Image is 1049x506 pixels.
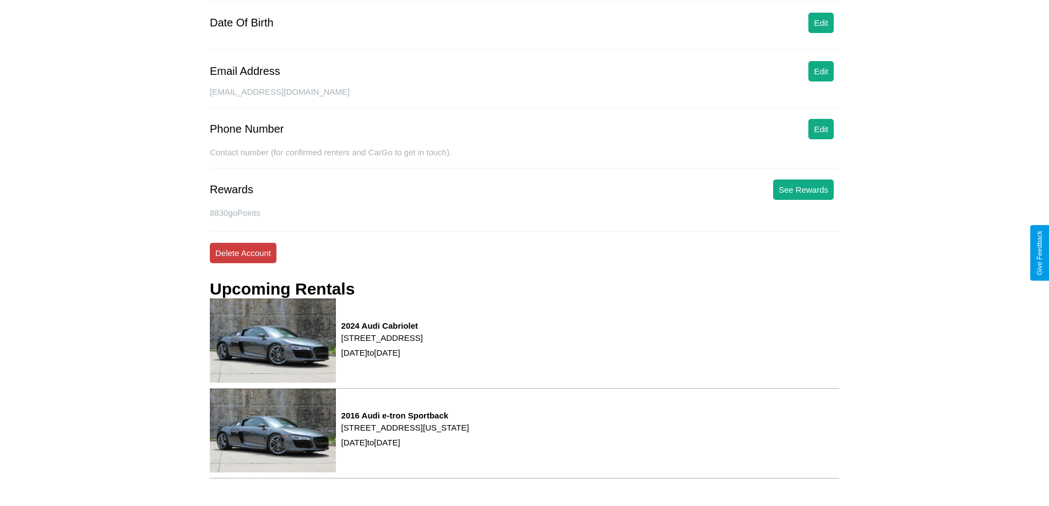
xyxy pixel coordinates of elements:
[1036,231,1043,275] div: Give Feedback
[808,61,834,81] button: Edit
[210,205,839,220] p: 8830 goPoints
[210,148,839,168] div: Contact number (for confirmed renters and CarGo to get in touch).
[210,17,274,29] div: Date Of Birth
[210,389,336,472] img: rental
[808,13,834,33] button: Edit
[210,183,253,196] div: Rewards
[210,280,355,298] h3: Upcoming Rentals
[341,330,423,345] p: [STREET_ADDRESS]
[210,65,280,78] div: Email Address
[341,321,423,330] h3: 2024 Audi Cabriolet
[341,411,469,420] h3: 2016 Audi e-tron Sportback
[210,123,284,135] div: Phone Number
[808,119,834,139] button: Edit
[210,298,336,382] img: rental
[341,420,469,435] p: [STREET_ADDRESS][US_STATE]
[210,87,839,108] div: [EMAIL_ADDRESS][DOMAIN_NAME]
[341,345,423,360] p: [DATE] to [DATE]
[341,435,469,450] p: [DATE] to [DATE]
[210,243,276,263] button: Delete Account
[773,179,834,200] button: See Rewards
